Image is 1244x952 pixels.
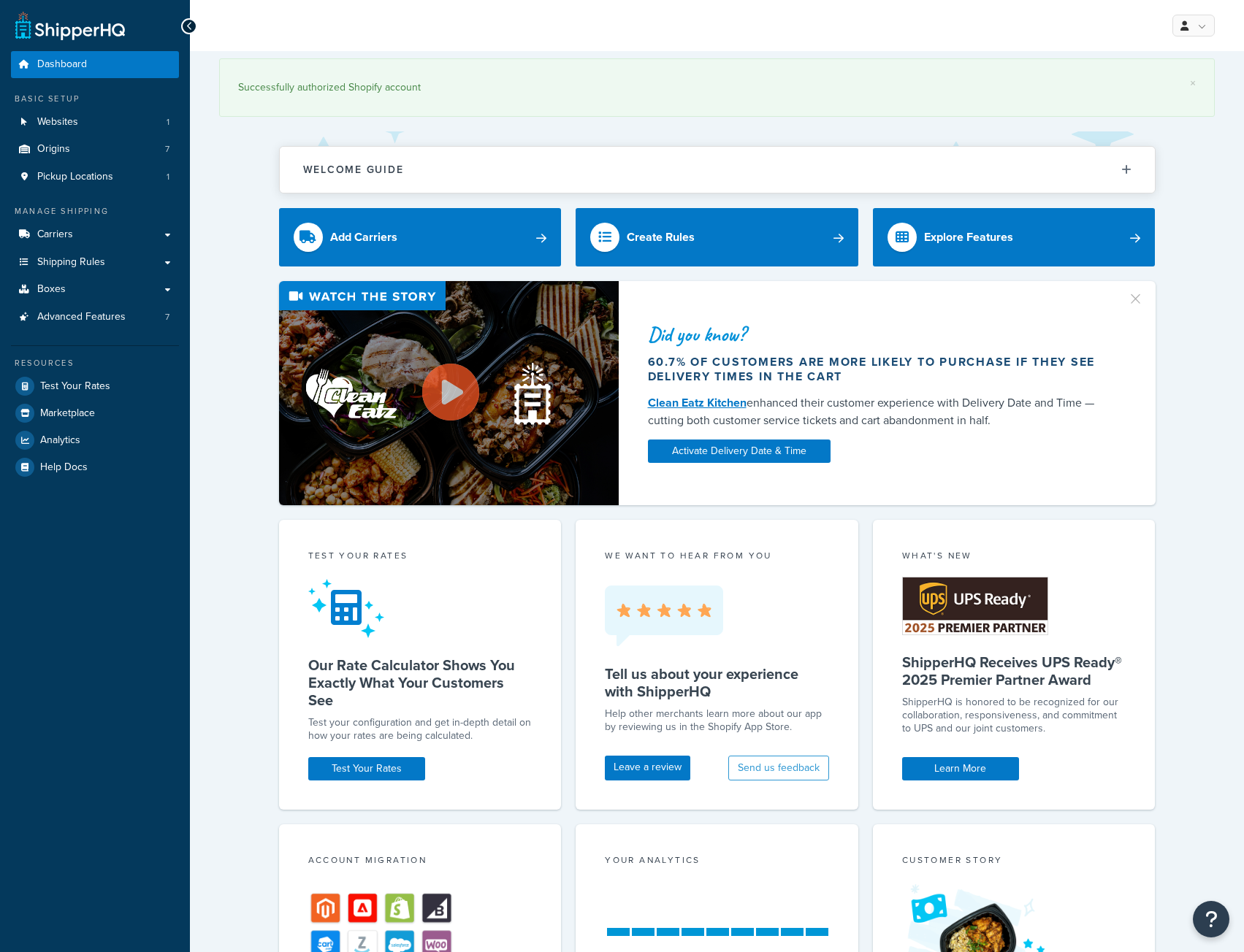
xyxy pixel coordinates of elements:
span: 7 [165,311,169,323]
button: Welcome Guide [280,147,1155,193]
button: Open Resource Center [1193,901,1229,937]
a: Analytics [11,427,179,453]
a: Boxes [11,276,179,303]
h2: Welcome Guide [303,164,404,175]
a: Clean Eatz Kitchen [648,394,747,411]
div: Account Migration [308,853,533,870]
a: × [1190,77,1196,89]
a: Websites1 [11,109,179,136]
div: 60.7% of customers are more likely to purchase if they see delivery times in the cart [648,355,1110,384]
a: Test Your Rates [11,373,179,399]
div: Customer Story [902,853,1126,870]
div: Create Rules [627,227,695,247]
div: Test your rates [308,549,533,566]
a: Create Rules [576,208,858,266]
span: Marketplace [40,407,95,420]
a: Add Carriers [279,208,562,266]
a: Marketplace [11,400,179,426]
span: Analytics [40,434,80,447]
span: Origins [37,143,70,156]
button: Send us feedback [728,756,829,780]
h5: ShipperHQ Receives UPS Ready® 2025 Premier Partner Award [902,653,1126,688]
div: Basic Setup [11,93,179,105]
img: Video thumbnail [279,281,619,505]
p: ShipperHQ is honored to be recognized for our collaboration, responsiveness, and commitment to UP... [902,696,1126,735]
a: Help Docs [11,454,179,480]
div: Add Carriers [330,227,397,247]
a: Carriers [11,221,179,248]
p: Help other merchants learn more about our app by reviewing us in the Shopify App Store. [605,707,829,734]
a: Advanced Features7 [11,304,179,331]
span: 1 [167,116,169,128]
a: Activate Delivery Date & Time [648,439,831,463]
a: Dashboard [11,51,179,78]
a: Learn More [902,757,1019,780]
div: Explore Features [924,227,1013,247]
div: Did you know? [648,324,1110,345]
span: Advanced Features [37,311,126,323]
li: Websites [11,109,179,136]
a: Origins7 [11,136,179,163]
span: Test Your Rates [40,380,110,393]
div: enhanced their customer experience with Delivery Date and Time — cutting both customer service ti... [648,394,1110,429]
div: Successfully authorized Shopify account [238,77,1196,98]
span: Dashboard [37,58,87,71]
li: Origins [11,136,179,163]
div: Your Analytics [605,853,829,870]
div: Resources [11,357,179,369]
p: we want to hear from you [605,549,829,562]
span: Boxes [37,283,66,296]
li: Advanced Features [11,304,179,331]
span: 1 [167,171,169,183]
span: Help Docs [40,461,88,474]
div: What's New [902,549,1126,566]
span: Websites [37,116,78,128]
span: Shipping Rules [37,256,105,269]
div: Manage Shipping [11,205,179,218]
div: Test your configuration and get in-depth detail on how your rates are being calculated. [308,716,533,742]
span: Carriers [37,229,73,241]
h5: Our Rate Calculator Shows You Exactly What Your Customers See [308,656,533,709]
h5: Tell us about your experience with ShipperHQ [605,665,829,700]
span: Pickup Locations [37,171,113,183]
a: Leave a review [605,756,690,780]
a: Pickup Locations1 [11,164,179,191]
a: Shipping Rules [11,249,179,276]
a: Explore Features [873,208,1156,266]
a: Test Your Rates [308,757,425,780]
span: 7 [165,143,169,156]
li: Pickup Locations [11,164,179,191]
